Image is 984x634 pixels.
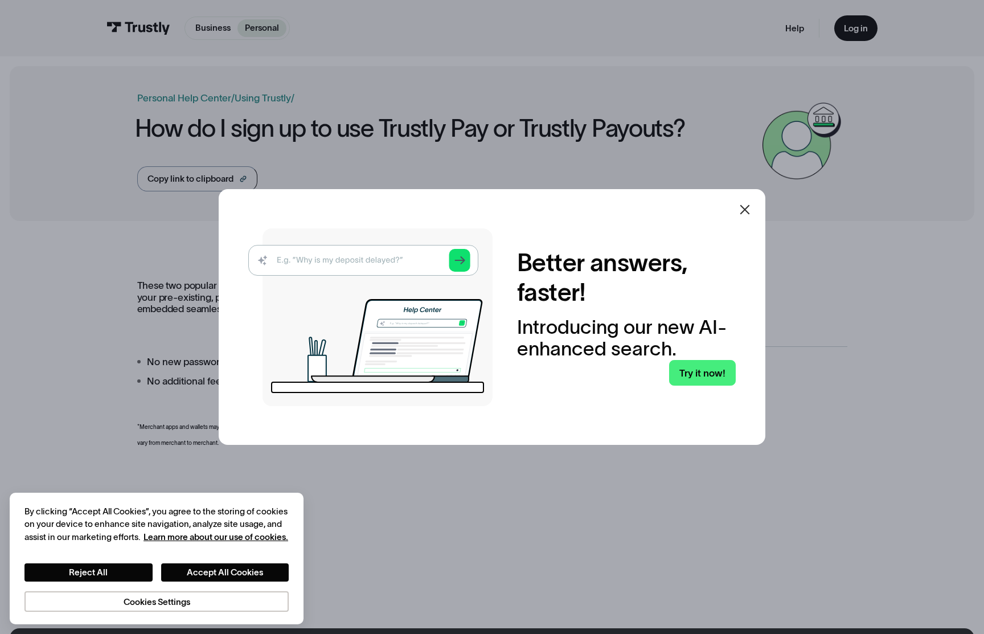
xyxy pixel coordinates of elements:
[24,505,289,544] div: By clicking “Accept All Cookies”, you agree to the storing of cookies on your device to enhance s...
[24,563,153,582] button: Reject All
[143,532,288,542] a: More information about your privacy, opens in a new tab
[669,360,736,386] a: Try it now!
[517,248,736,307] h2: Better answers, faster!
[517,317,736,360] div: Introducing our new AI-enhanced search.
[24,591,289,612] button: Cookies Settings
[24,505,289,612] div: Privacy
[161,563,289,582] button: Accept All Cookies
[10,493,304,624] div: Cookie banner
